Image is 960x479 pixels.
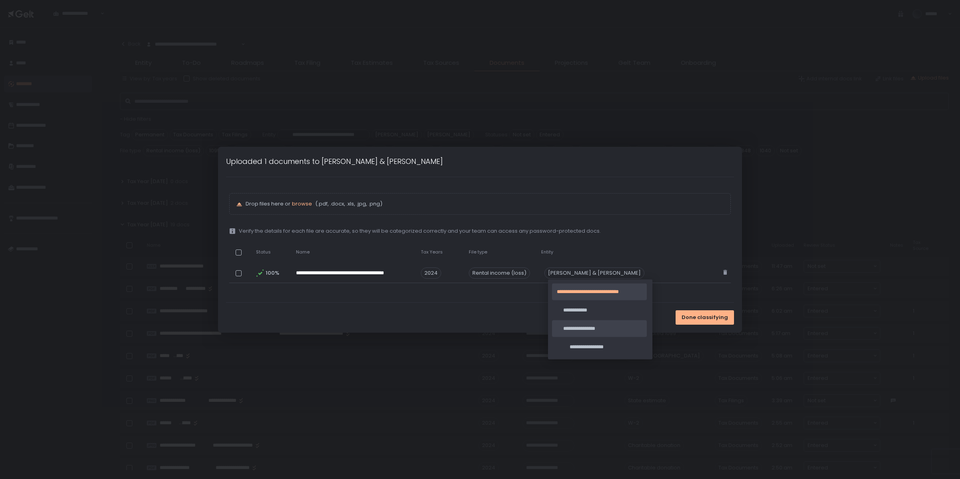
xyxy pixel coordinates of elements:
[469,267,530,279] div: Rental income (loss)
[256,249,271,255] span: Status
[314,200,382,208] span: (.pdf, .docx, .xls, .jpg, .png)
[421,267,441,279] span: 2024
[469,249,487,255] span: File type
[421,249,443,255] span: Tax Years
[676,310,734,325] button: Done classifying
[296,249,310,255] span: Name
[226,156,443,167] h1: Uploaded 1 documents to [PERSON_NAME] & [PERSON_NAME]
[292,200,312,208] button: browse
[246,200,724,208] p: Drop files here or
[266,269,278,277] span: 100%
[239,228,601,235] span: Verify the details for each file are accurate, so they will be categorized correctly and your tea...
[682,314,728,321] span: Done classifying
[544,267,644,279] div: [PERSON_NAME] & [PERSON_NAME]
[541,249,553,255] span: Entity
